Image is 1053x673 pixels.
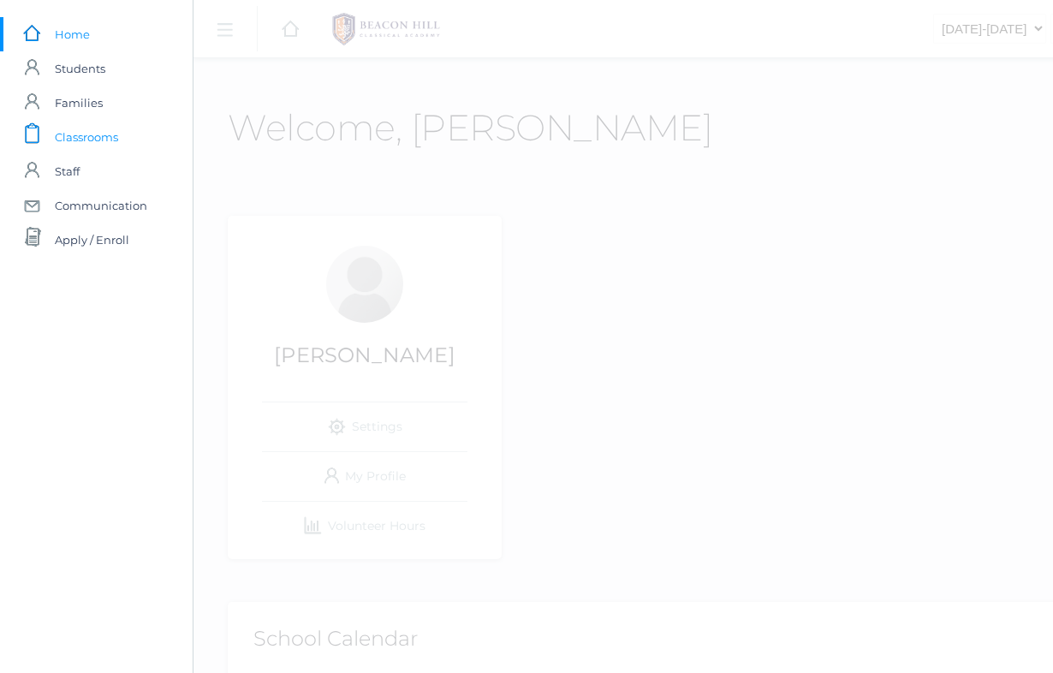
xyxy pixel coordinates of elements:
span: Families [55,86,103,120]
span: Students [55,51,105,86]
span: Communication [55,188,147,223]
span: Staff [55,154,80,188]
span: Classrooms [55,120,118,154]
span: Apply / Enroll [55,223,129,257]
span: Home [55,17,90,51]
